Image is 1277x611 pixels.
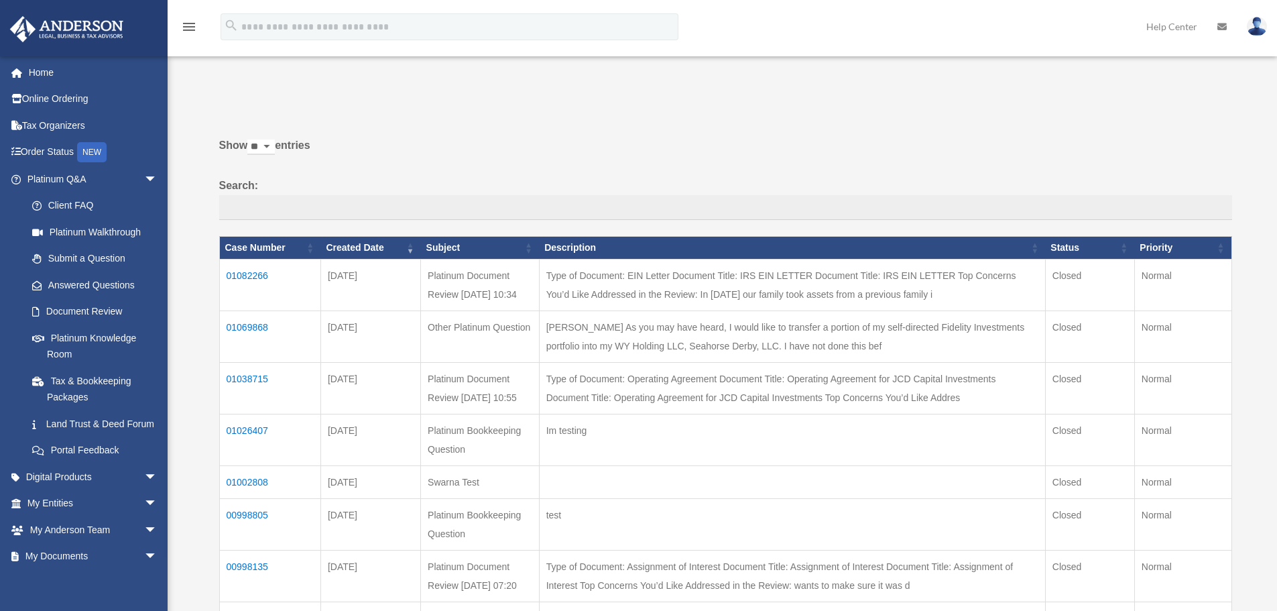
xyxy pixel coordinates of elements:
a: Home [9,59,178,86]
td: Type of Document: Operating Agreement Document Title: Operating Agreement for JCD Capital Investm... [539,362,1045,414]
td: Closed [1045,259,1134,311]
img: Anderson Advisors Platinum Portal [6,16,127,42]
td: 01038715 [219,362,320,414]
th: Case Number: activate to sort column ascending [219,237,320,260]
i: menu [181,19,197,35]
label: Search: [219,176,1232,221]
span: arrow_drop_down [144,516,171,544]
td: Type of Document: EIN Letter Document Title: IRS EIN LETTER Document Title: IRS EIN LETTER Top Co... [539,259,1045,311]
a: Client FAQ [19,192,171,219]
label: Show entries [219,136,1232,168]
td: Platinum Document Review [DATE] 10:55 [421,362,540,414]
td: Platinum Bookkeeping Question [421,498,540,550]
td: Normal [1134,362,1231,414]
span: arrow_drop_down [144,490,171,518]
td: [DATE] [320,550,420,602]
a: Land Trust & Deed Forum [19,410,171,437]
td: Closed [1045,311,1134,362]
a: Order StatusNEW [9,139,178,166]
th: Subject: activate to sort column ascending [421,237,540,260]
select: Showentries [247,140,275,155]
td: test [539,498,1045,550]
td: 01069868 [219,311,320,362]
td: [DATE] [320,259,420,311]
a: Answered Questions [19,272,164,298]
td: Closed [1045,498,1134,550]
td: [DATE] [320,498,420,550]
td: 01026407 [219,414,320,465]
a: Platinum Walkthrough [19,219,171,245]
td: Platinum Bookkeeping Question [421,414,540,465]
a: My Entitiesarrow_drop_down [9,490,178,517]
td: Platinum Document Review [DATE] 10:34 [421,259,540,311]
td: Normal [1134,259,1231,311]
a: menu [181,23,197,35]
td: Closed [1045,550,1134,602]
th: Description: activate to sort column ascending [539,237,1045,260]
td: Normal [1134,550,1231,602]
td: 01082266 [219,259,320,311]
th: Created Date: activate to sort column ascending [320,237,420,260]
td: Swarna Test [421,465,540,498]
td: [DATE] [320,414,420,465]
td: Normal [1134,311,1231,362]
td: 00998805 [219,498,320,550]
img: User Pic [1247,17,1267,36]
a: Digital Productsarrow_drop_down [9,463,178,490]
span: arrow_drop_down [144,463,171,491]
a: Submit a Question [19,245,171,272]
a: Portal Feedback [19,437,171,464]
td: [DATE] [320,465,420,498]
td: Im testing [539,414,1045,465]
td: Normal [1134,414,1231,465]
a: Tax Organizers [9,112,178,139]
td: Normal [1134,465,1231,498]
div: NEW [77,142,107,162]
i: search [224,18,239,33]
th: Status: activate to sort column ascending [1045,237,1134,260]
a: Tax & Bookkeeping Packages [19,368,171,410]
a: Platinum Q&Aarrow_drop_down [9,166,171,192]
td: Closed [1045,414,1134,465]
td: Normal [1134,498,1231,550]
a: Platinum Knowledge Room [19,325,171,368]
td: Platinum Document Review [DATE] 07:20 [421,550,540,602]
td: [DATE] [320,311,420,362]
td: 01002808 [219,465,320,498]
td: Other Platinum Question [421,311,540,362]
span: arrow_drop_down [144,166,171,193]
td: Closed [1045,362,1134,414]
input: Search: [219,195,1232,221]
a: Online Ordering [9,86,178,113]
th: Priority: activate to sort column ascending [1134,237,1231,260]
td: Closed [1045,465,1134,498]
td: [DATE] [320,362,420,414]
td: [PERSON_NAME] As you may have heard, I would like to transfer a portion of my self-directed Fidel... [539,311,1045,362]
a: Document Review [19,298,171,325]
td: Type of Document: Assignment of Interest Document Title: Assignment of Interest Document Title: A... [539,550,1045,602]
td: 00998135 [219,550,320,602]
a: My Anderson Teamarrow_drop_down [9,516,178,543]
span: arrow_drop_down [144,543,171,571]
a: My Documentsarrow_drop_down [9,543,178,570]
